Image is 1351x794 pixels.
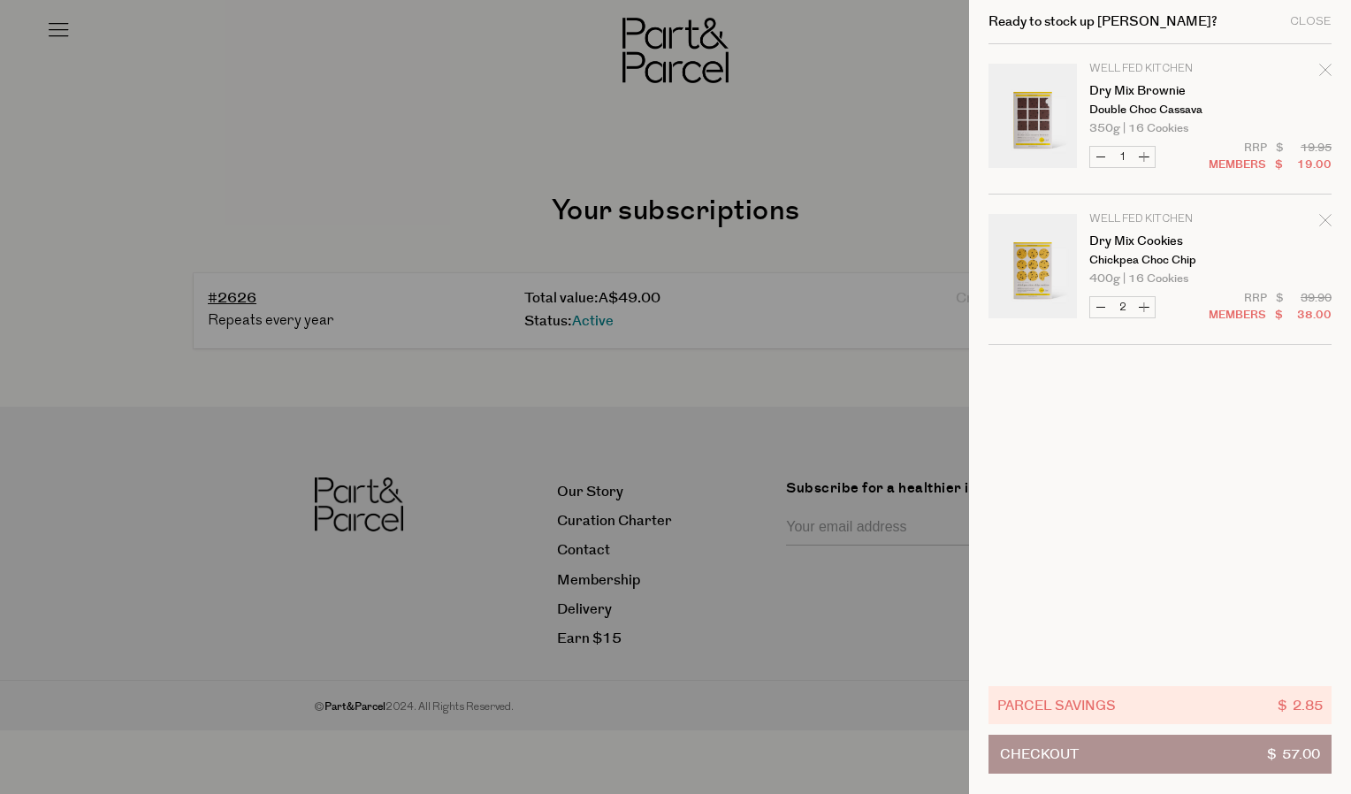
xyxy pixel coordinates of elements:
[1319,211,1332,235] div: Remove Dry Mix Cookies
[997,695,1116,715] span: Parcel Savings
[1267,736,1320,773] span: $ 57.00
[1089,123,1188,134] span: 350g | 16 Cookies
[988,15,1217,28] h2: Ready to stock up [PERSON_NAME]?
[1111,147,1133,167] input: QTY Dry Mix Brownie
[1290,16,1332,27] div: Close
[1089,255,1226,266] p: Chickpea Choc Chip
[1111,297,1133,317] input: QTY Dry Mix Cookies
[1089,235,1226,248] a: Dry Mix Cookies
[1319,61,1332,85] div: Remove Dry Mix Brownie
[1089,104,1226,116] p: Double Choc Cassava
[1089,214,1226,225] p: Well Fed Kitchen
[1000,736,1079,773] span: Checkout
[1089,85,1226,97] a: Dry Mix Brownie
[1278,695,1323,715] span: $ 2.85
[1089,64,1226,74] p: Well Fed Kitchen
[1089,273,1188,285] span: 400g | 16 Cookies
[988,735,1332,774] button: Checkout$ 57.00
